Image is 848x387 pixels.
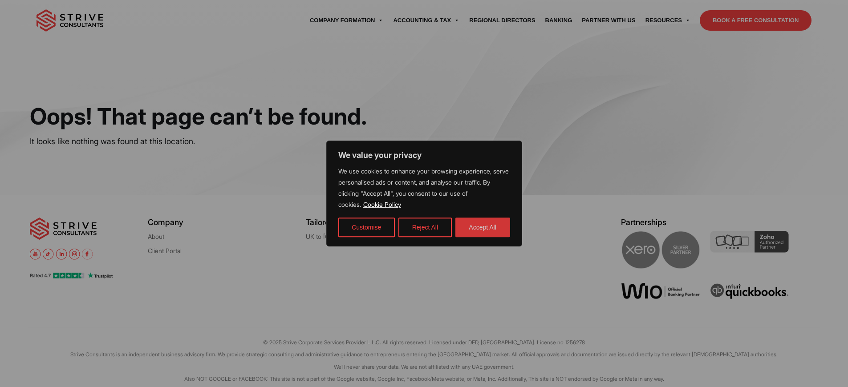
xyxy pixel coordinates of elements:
p: We value your privacy [338,150,510,161]
div: We value your privacy [326,141,522,246]
button: Accept All [455,218,510,237]
p: We use cookies to enhance your browsing experience, serve personalised ads or content, and analys... [338,166,510,210]
a: Cookie Policy [363,200,402,209]
button: Customise [338,218,395,237]
button: Reject All [398,218,452,237]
